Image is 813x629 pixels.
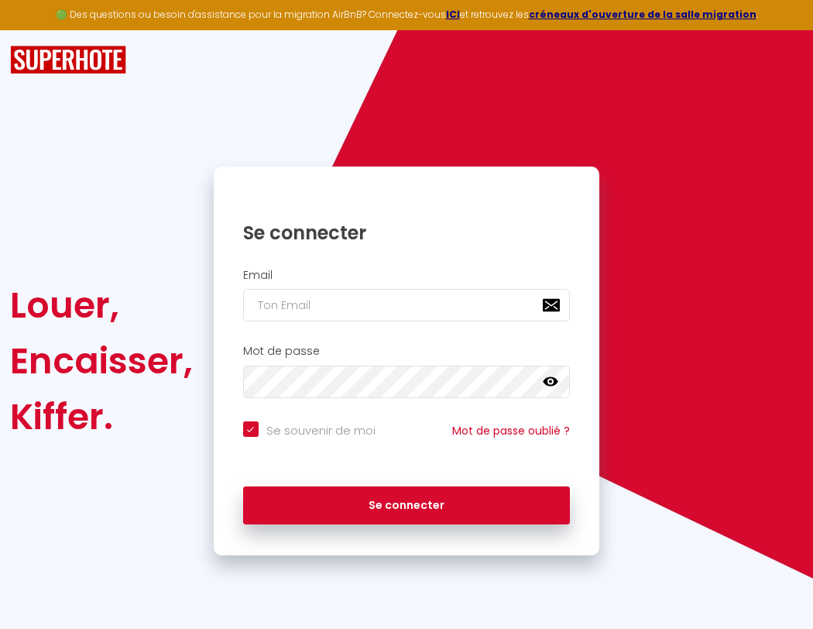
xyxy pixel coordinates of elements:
[446,8,460,21] a: ICI
[10,333,193,389] div: Encaisser,
[243,289,571,321] input: Ton Email
[10,277,193,333] div: Louer,
[243,221,571,245] h1: Se connecter
[243,269,571,282] h2: Email
[452,423,570,438] a: Mot de passe oublié ?
[243,345,571,358] h2: Mot de passe
[10,389,193,445] div: Kiffer.
[529,8,756,21] a: créneaux d'ouverture de la salle migration
[10,46,126,74] img: SuperHote logo
[243,486,571,525] button: Se connecter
